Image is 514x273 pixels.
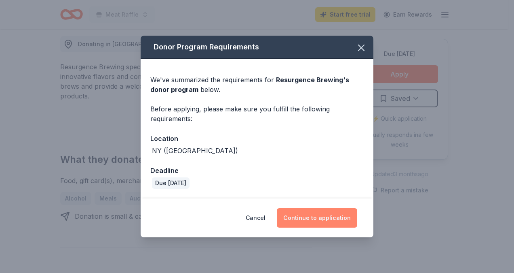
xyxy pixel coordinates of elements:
[150,133,364,144] div: Location
[150,75,364,94] div: We've summarized the requirements for below.
[150,165,364,176] div: Deadline
[246,208,265,228] button: Cancel
[277,208,357,228] button: Continue to application
[152,177,190,189] div: Due [DATE]
[152,146,238,156] div: NY ([GEOGRAPHIC_DATA])
[150,104,364,124] div: Before applying, please make sure you fulfill the following requirements:
[141,36,373,59] div: Donor Program Requirements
